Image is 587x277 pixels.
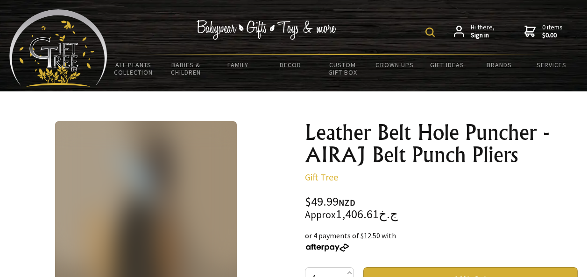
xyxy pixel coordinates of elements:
img: Babyware - Gifts - Toys and more... [9,9,107,87]
a: Family [212,55,264,75]
strong: Sign in [471,31,495,40]
div: $49.99 1,406.61ج.خ [305,196,578,221]
img: product search [425,28,435,37]
a: 0 items$0.00 [524,23,563,40]
a: Babies & Children [160,55,212,82]
small: Approx [305,208,336,221]
a: Gift Ideas [421,55,473,75]
a: Decor [264,55,317,75]
div: or 4 payments of $12.50 with [305,230,578,252]
a: Brands [473,55,525,75]
a: Services [525,55,578,75]
span: 0 items [542,23,563,40]
img: Afterpay [305,243,350,252]
h1: Leather Belt Hole Puncher - AIRAJ Belt Punch Pliers [305,121,578,166]
a: Hi there,Sign in [454,23,495,40]
strong: $0.00 [542,31,563,40]
span: NZD [339,197,355,208]
img: Babywear - Gifts - Toys & more [197,20,337,40]
a: Grown Ups [368,55,421,75]
a: Gift Tree [305,171,338,183]
a: All Plants Collection [107,55,160,82]
a: Custom Gift Box [317,55,369,82]
span: Hi there, [471,23,495,40]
